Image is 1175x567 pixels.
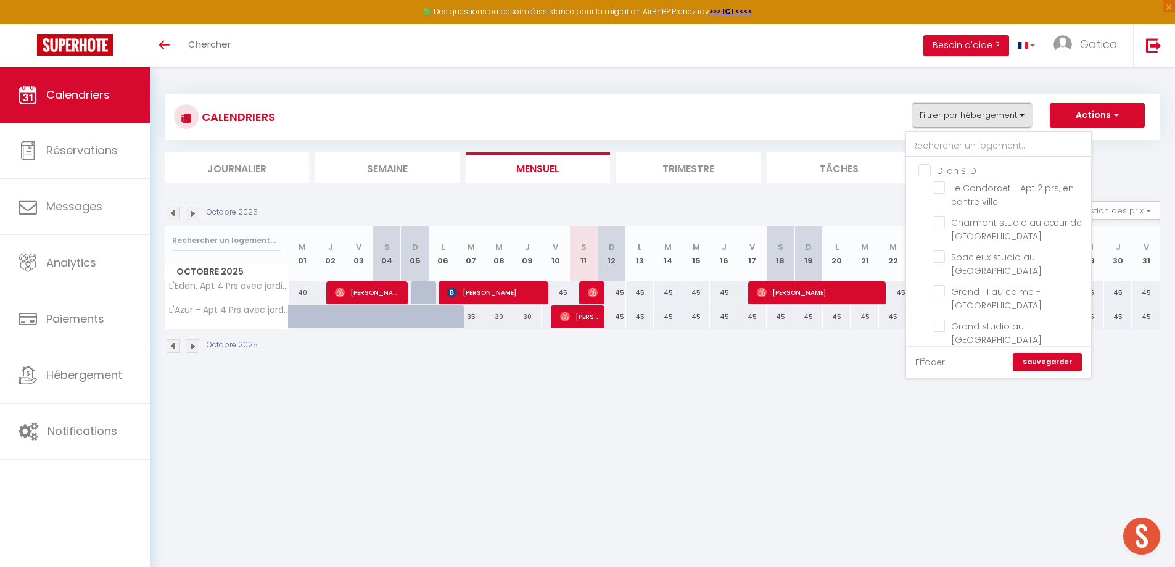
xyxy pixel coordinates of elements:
abbr: D [609,241,615,253]
a: ... Gatica [1044,24,1133,67]
li: Tâches [767,152,911,183]
img: ... [1053,35,1072,54]
div: 45 [542,281,570,304]
span: [PERSON_NAME] [560,305,598,328]
div: 45 [654,305,682,328]
div: 45 [654,281,682,304]
th: 09 [513,226,542,281]
th: 30 [1104,226,1132,281]
abbr: S [778,241,783,253]
th: 08 [485,226,514,281]
div: 45 [1104,305,1132,328]
span: Analytics [46,255,96,270]
div: 45 [879,305,907,328]
th: 14 [654,226,682,281]
a: >>> ICI <<<< [709,6,752,17]
th: 12 [598,226,626,281]
a: Sauvegarder [1013,353,1082,371]
li: Journalier [165,152,309,183]
abbr: M [861,241,868,253]
abbr: M [468,241,475,253]
div: 30 [513,305,542,328]
div: 45 [626,305,654,328]
div: 45 [823,305,851,328]
th: 19 [794,226,823,281]
span: Grand studio au [GEOGRAPHIC_DATA] [951,320,1042,346]
div: Filtrer par hébergement [905,131,1092,379]
div: 45 [710,281,738,304]
div: Ouvrir le chat [1123,518,1160,555]
th: 04 [373,226,401,281]
div: 45 [598,281,626,304]
button: Gestion des prix [1068,201,1160,220]
div: 45 [626,281,654,304]
abbr: M [664,241,672,253]
span: [PERSON_NAME] [588,281,597,304]
abbr: L [638,241,641,253]
abbr: D [412,241,418,253]
abbr: D [806,241,812,253]
button: Actions [1050,103,1145,128]
div: 30 [485,305,514,328]
a: Effacer [915,355,945,369]
abbr: J [722,241,727,253]
div: 45 [879,281,907,304]
div: 45 [794,305,823,328]
span: Calendriers [46,87,110,102]
abbr: J [328,241,333,253]
span: Gatica [1080,36,1118,52]
h3: CALENDRIERS [199,103,275,131]
input: Rechercher un logement... [906,135,1091,157]
th: 01 [289,226,317,281]
span: Chercher [188,38,231,51]
abbr: M [693,241,700,253]
th: 10 [542,226,570,281]
th: 21 [851,226,879,281]
span: L'Azur - Apt 4 Prs avec jardin en centre ville [167,305,291,315]
div: 45 [1132,305,1160,328]
div: 45 [738,305,767,328]
span: Réservations [46,143,118,158]
span: Charmant studio au cœur de [GEOGRAPHIC_DATA] [951,217,1082,242]
span: Le Condorcet - Apt 2 prs, en centre ville [951,182,1074,208]
li: Semaine [315,152,460,183]
span: Grand T1 au calme - [GEOGRAPHIC_DATA] [951,286,1042,312]
abbr: V [749,241,755,253]
div: 35 [457,305,485,328]
span: Paiements [46,311,104,326]
li: Trimestre [616,152,761,183]
abbr: V [553,241,558,253]
li: Mensuel [466,152,610,183]
button: Besoin d'aide ? [923,35,1009,56]
p: Octobre 2025 [207,207,258,218]
p: Octobre 2025 [207,339,258,351]
span: [PERSON_NAME] [757,281,880,304]
th: 02 [316,226,345,281]
abbr: M [889,241,897,253]
abbr: J [525,241,530,253]
th: 31 [1132,226,1160,281]
th: 03 [345,226,373,281]
span: Notifications [47,423,117,439]
abbr: V [356,241,361,253]
abbr: V [1144,241,1149,253]
span: Hébergement [46,367,122,383]
img: Super Booking [37,34,113,56]
span: L'Eden, Apt 4 Prs avec jardin en centre ville [167,281,291,291]
abbr: L [441,241,445,253]
a: Chercher [179,24,240,67]
div: 45 [851,305,879,328]
abbr: M [299,241,306,253]
div: 40 [289,281,317,304]
button: Filtrer par hébergement [913,103,1031,128]
div: 45 [682,281,711,304]
th: 13 [626,226,654,281]
th: 16 [710,226,738,281]
input: Rechercher un logement... [172,230,281,252]
th: 20 [823,226,851,281]
abbr: M [495,241,503,253]
abbr: L [835,241,839,253]
th: 07 [457,226,485,281]
span: Messages [46,199,102,214]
